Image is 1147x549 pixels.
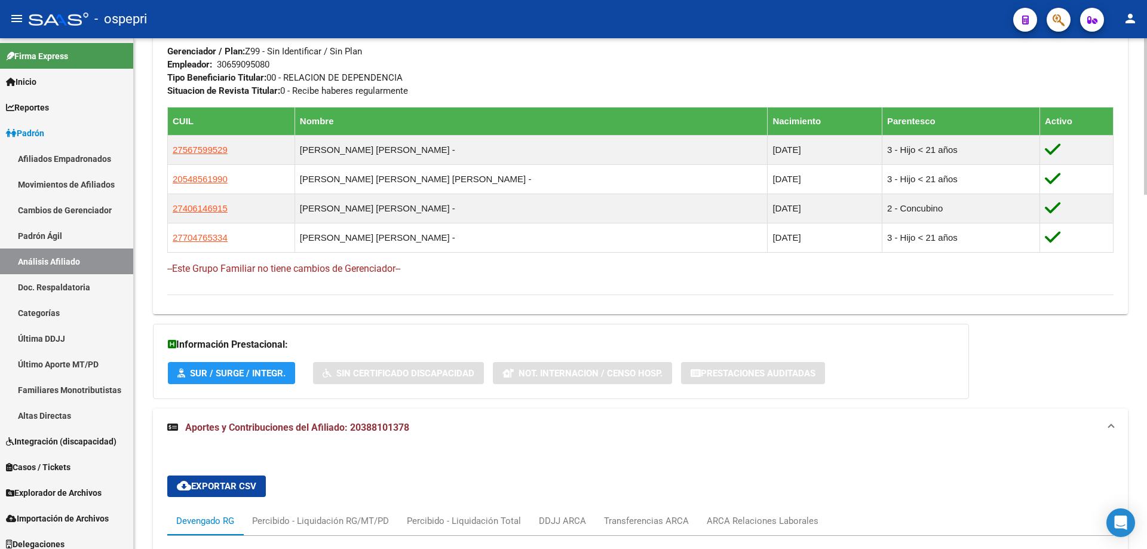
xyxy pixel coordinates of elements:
[167,85,280,96] strong: Situacion de Revista Titular:
[882,164,1039,194] td: 3 - Hijo < 21 años
[6,127,44,140] span: Padrón
[1106,508,1135,537] div: Open Intercom Messenger
[604,514,689,527] div: Transferencias ARCA
[6,50,68,63] span: Firma Express
[882,194,1039,223] td: 2 - Concubino
[10,11,24,26] mat-icon: menu
[168,362,295,384] button: SUR / SURGE / INTEGR.
[168,336,954,353] h3: Información Prestacional:
[173,203,228,213] span: 27406146915
[768,107,882,135] th: Nacimiento
[177,479,191,493] mat-icon: cloud_download
[882,223,1039,252] td: 3 - Hijo < 21 años
[313,362,484,384] button: Sin Certificado Discapacidad
[176,514,234,527] div: Devengado RG
[185,422,409,433] span: Aportes y Contribuciones del Afiliado: 20388101378
[768,135,882,164] td: [DATE]
[177,481,256,492] span: Exportar CSV
[519,368,663,379] span: Not. Internacion / Censo Hosp.
[295,194,768,223] td: [PERSON_NAME] [PERSON_NAME] -
[539,514,586,527] div: DDJJ ARCA
[167,46,245,57] strong: Gerenciador / Plan:
[217,58,269,71] div: 30659095080
[190,368,286,379] span: SUR / SURGE / INTEGR.
[768,194,882,223] td: [DATE]
[295,164,768,194] td: [PERSON_NAME] [PERSON_NAME] [PERSON_NAME] -
[167,72,403,83] span: 00 - RELACION DE DEPENDENCIA
[173,232,228,243] span: 27704765334
[768,223,882,252] td: [DATE]
[173,174,228,184] span: 20548561990
[295,135,768,164] td: [PERSON_NAME] [PERSON_NAME] -
[6,75,36,88] span: Inicio
[167,72,266,83] strong: Tipo Beneficiario Titular:
[6,512,109,525] span: Importación de Archivos
[153,409,1128,447] mat-expansion-panel-header: Aportes y Contribuciones del Afiliado: 20388101378
[336,368,474,379] span: Sin Certificado Discapacidad
[167,46,362,57] span: Z99 - Sin Identificar / Sin Plan
[295,107,768,135] th: Nombre
[1040,107,1114,135] th: Activo
[295,223,768,252] td: [PERSON_NAME] [PERSON_NAME] -
[707,514,818,527] div: ARCA Relaciones Laborales
[173,145,228,155] span: 27567599529
[6,486,102,499] span: Explorador de Archivos
[252,514,389,527] div: Percibido - Liquidación RG/MT/PD
[768,164,882,194] td: [DATE]
[6,101,49,114] span: Reportes
[167,476,266,497] button: Exportar CSV
[168,107,295,135] th: CUIL
[882,107,1039,135] th: Parentesco
[6,435,116,448] span: Integración (discapacidad)
[167,85,408,96] span: 0 - Recibe haberes regularmente
[6,461,70,474] span: Casos / Tickets
[94,6,147,32] span: - ospepri
[681,362,825,384] button: Prestaciones Auditadas
[167,59,212,70] strong: Empleador:
[701,368,815,379] span: Prestaciones Auditadas
[407,514,521,527] div: Percibido - Liquidación Total
[493,362,672,384] button: Not. Internacion / Censo Hosp.
[1123,11,1137,26] mat-icon: person
[882,135,1039,164] td: 3 - Hijo < 21 años
[167,262,1114,275] h4: --Este Grupo Familiar no tiene cambios de Gerenciador--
